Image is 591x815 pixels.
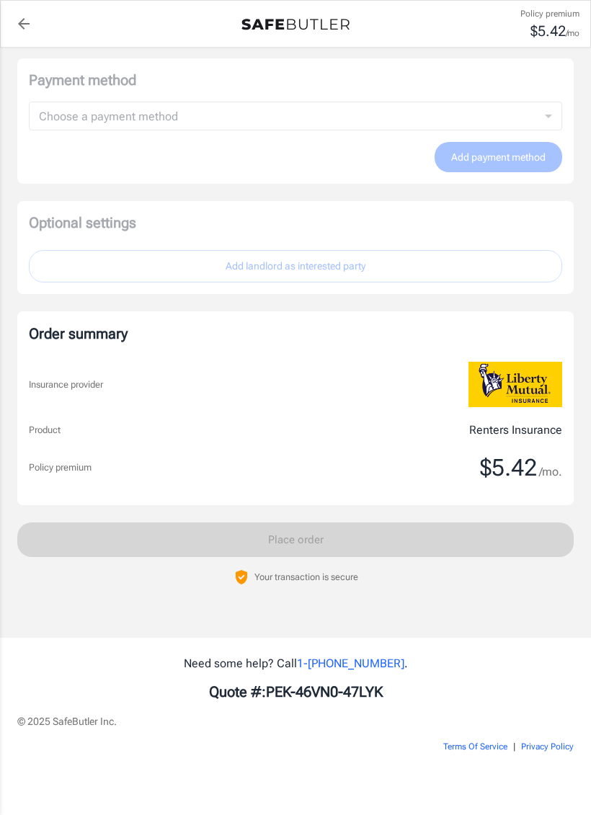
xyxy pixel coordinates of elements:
[520,7,579,20] p: Policy premium
[530,22,566,40] span: $ 5.42
[9,9,38,38] a: back to quotes
[480,453,537,482] span: $5.42
[17,655,574,672] p: Need some help? Call .
[29,423,61,437] p: Product
[443,741,507,752] a: Terms Of Service
[254,570,358,584] p: Your transaction is secure
[521,741,574,752] a: Privacy Policy
[29,460,92,475] p: Policy premium
[468,362,562,407] img: Liberty Mutual
[513,741,515,752] span: |
[17,714,574,729] p: © 2025 SafeButler Inc.
[539,462,562,482] span: /mo.
[297,656,404,670] a: 1-[PHONE_NUMBER]
[566,27,579,40] p: /mo
[241,19,350,30] img: Back to quotes
[29,378,103,392] p: Insurance provider
[209,683,383,700] b: Quote #: PEK-46VN0-47LYK
[469,422,562,439] p: Renters Insurance
[29,323,562,344] div: Order summary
